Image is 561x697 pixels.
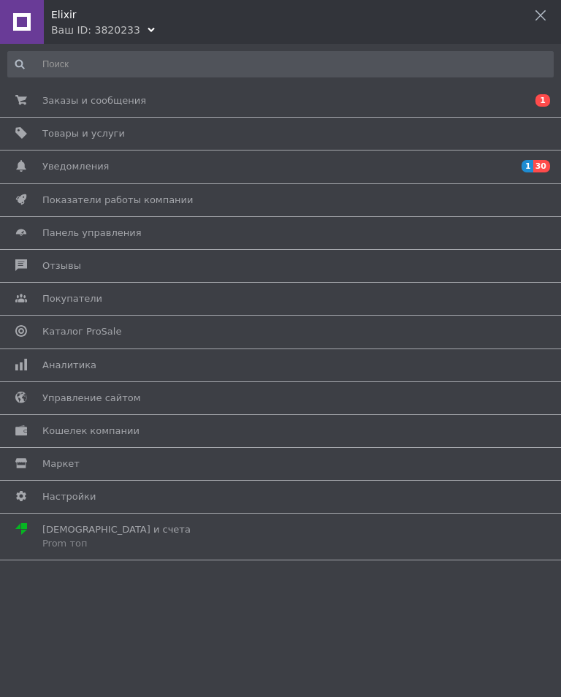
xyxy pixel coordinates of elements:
[535,94,550,107] span: 1
[42,226,142,240] span: Панель управления
[42,259,81,273] span: Отзывы
[51,23,140,37] div: Ваш ID: 3820233
[42,392,141,405] span: Управление сайтом
[522,160,533,172] span: 1
[42,537,191,550] div: Prom топ
[42,523,191,549] span: [DEMOGRAPHIC_DATA] и счета
[42,490,96,503] span: Настройки
[42,359,96,372] span: Аналитика
[42,160,109,173] span: Уведомления
[42,457,80,471] span: Маркет
[42,325,121,338] span: Каталог ProSale
[42,127,125,140] span: Товары и услуги
[7,51,554,77] input: Поиск
[533,160,550,172] span: 30
[42,194,194,207] span: Показатели работы компании
[42,292,102,305] span: Покупатели
[42,94,146,107] span: Заказы и сообщения
[42,424,140,438] span: Кошелек компании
